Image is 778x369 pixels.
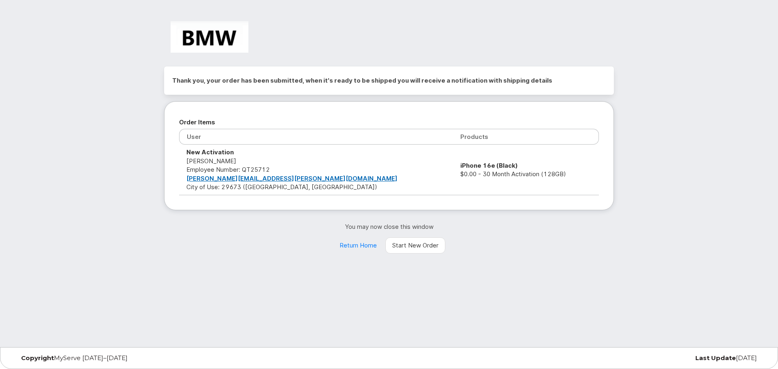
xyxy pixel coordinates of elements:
[385,237,445,254] a: Start New Order
[453,129,599,145] th: Products
[179,145,453,195] td: [PERSON_NAME] City of Use: 29673 ([GEOGRAPHIC_DATA], [GEOGRAPHIC_DATA])
[514,355,763,361] div: [DATE]
[164,222,614,231] p: You may now close this window
[460,162,518,169] strong: iPhone 16e (Black)
[172,75,606,87] h2: Thank you, your order has been submitted, when it's ready to be shipped you will receive a notifi...
[171,21,248,53] img: BMW Manufacturing Co LLC
[186,175,398,182] a: [PERSON_NAME][EMAIL_ADDRESS][PERSON_NAME][DOMAIN_NAME]
[186,166,270,173] span: Employee Number: QT25712
[333,237,384,254] a: Return Home
[15,355,264,361] div: MyServe [DATE]–[DATE]
[453,145,599,195] td: $0.00 - 30 Month Activation (128GB)
[695,354,736,362] strong: Last Update
[179,129,453,145] th: User
[21,354,54,362] strong: Copyright
[179,116,599,128] h2: Order Items
[186,148,234,156] strong: New Activation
